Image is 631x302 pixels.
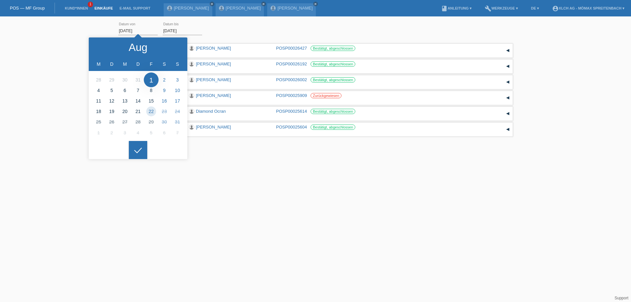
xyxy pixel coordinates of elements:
[276,109,307,114] a: POSP00025614
[311,93,341,98] label: Zurückgewiesen
[196,125,231,129] a: [PERSON_NAME]
[276,77,307,82] a: POSP00026002
[313,2,318,6] a: close
[262,2,265,6] i: close
[61,6,91,10] a: Kund*innen
[311,125,355,130] label: Bestätigt, abgeschlossen
[276,125,307,129] a: POSP00025604
[503,125,513,134] div: auf-/zuklappen
[615,296,628,300] a: Support
[196,109,226,114] a: Diamond Ocran
[276,46,307,51] a: POSP00026427
[276,93,307,98] a: POSP00025909
[311,77,355,82] label: Bestätigt, abgeschlossen
[441,5,448,12] i: book
[314,2,317,6] i: close
[129,42,148,53] div: Aug
[503,46,513,56] div: auf-/zuklappen
[88,2,93,7] span: 1
[226,6,261,11] a: [PERSON_NAME]
[196,93,231,98] a: [PERSON_NAME]
[196,46,231,51] a: [PERSON_NAME]
[528,6,542,10] a: DE ▾
[485,5,491,12] i: build
[311,109,355,114] label: Bestätigt, abgeschlossen
[481,6,521,10] a: buildWerkzeuge ▾
[438,6,475,10] a: bookAnleitung ▾
[311,46,355,51] label: Bestätigt, abgeschlossen
[196,61,231,66] a: [PERSON_NAME]
[503,109,513,119] div: auf-/zuklappen
[503,61,513,71] div: auf-/zuklappen
[503,77,513,87] div: auf-/zuklappen
[210,2,214,6] a: close
[311,61,355,67] label: Bestätigt, abgeschlossen
[196,77,231,82] a: [PERSON_NAME]
[174,6,209,11] a: [PERSON_NAME]
[261,2,266,6] a: close
[91,6,116,10] a: Einkäufe
[549,6,628,10] a: account_circleXLCH AG - Mömax Spreitenbach ▾
[552,5,559,12] i: account_circle
[503,93,513,103] div: auf-/zuklappen
[277,6,313,11] a: [PERSON_NAME]
[10,6,45,11] a: POS — MF Group
[116,6,154,10] a: E-Mail Support
[276,61,307,66] a: POSP00026192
